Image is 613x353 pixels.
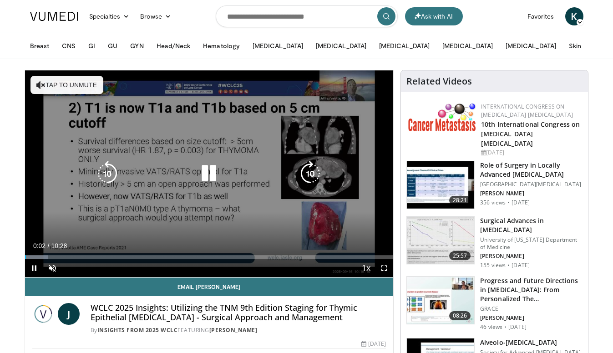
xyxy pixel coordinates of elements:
button: Breast [25,37,55,55]
img: 2e17de3c-c00f-4e8e-901e-dedf65a9b0b0.150x105_q85_crop-smart_upscale.jpg [407,217,474,264]
p: GRACE [480,305,583,313]
button: Ask with AI [405,7,463,25]
div: Progress Bar [25,255,394,259]
p: [DATE] [512,262,530,269]
button: Unmute [43,259,61,277]
div: [DATE] [481,149,581,157]
a: [PERSON_NAME] [209,326,258,334]
button: [MEDICAL_DATA] [374,37,435,55]
div: [DATE] [361,340,386,348]
p: [GEOGRAPHIC_DATA][MEDICAL_DATA] [480,181,583,188]
button: [MEDICAL_DATA] [500,37,562,55]
div: By FEATURING [91,326,386,334]
p: 46 views [480,323,502,331]
p: [PERSON_NAME] [480,253,583,260]
img: VuMedi Logo [30,12,78,21]
button: [MEDICAL_DATA] [247,37,309,55]
span: 10:28 [51,242,67,249]
a: J [58,303,80,325]
a: Specialties [84,7,135,25]
a: 28:21 Role of Surgery in Locally Advanced [MEDICAL_DATA] [GEOGRAPHIC_DATA][MEDICAL_DATA] [PERSON_... [406,161,583,209]
a: 25:57 Surgical Advances in [MEDICAL_DATA] University of [US_STATE] Department of Medicine [PERSON... [406,216,583,269]
span: / [48,242,50,249]
a: International Congress on [MEDICAL_DATA] [MEDICAL_DATA] [481,103,573,119]
img: Insights from 2025 WCLC [32,303,54,325]
a: Browse [135,7,177,25]
div: · [504,323,507,331]
span: 0:02 [33,242,46,249]
button: Head/Neck [151,37,196,55]
a: K [565,7,583,25]
button: GYN [125,37,149,55]
input: Search topics, interventions [216,5,398,27]
p: 356 views [480,199,506,206]
h3: Progress and Future Directions in [MEDICAL_DATA]: From Personalized The… [480,276,583,303]
a: Favorites [522,7,560,25]
button: GU [102,37,123,55]
button: [MEDICAL_DATA] [310,37,372,55]
div: · [507,199,510,206]
a: Email [PERSON_NAME] [25,278,394,296]
h3: Surgical Advances in [MEDICAL_DATA] [480,216,583,234]
span: 25:57 [449,251,471,260]
h3: Role of Surgery in Locally Advanced [MEDICAL_DATA] [480,161,583,179]
h3: Alveolo-[MEDICAL_DATA] [480,338,581,347]
button: Playback Rate [357,259,375,277]
a: 08:26 Progress and Future Directions in [MEDICAL_DATA]: From Personalized The… GRACE [PERSON_NAME... [406,276,583,331]
h4: WCLC 2025 Insights: Utilizing the TNM 9th Edition Staging for Thymic Epithelial [MEDICAL_DATA] - ... [91,303,386,323]
p: 155 views [480,262,506,269]
img: 0cc2a885-86fe-47b5-b40f-7602b80c5040.150x105_q85_crop-smart_upscale.jpg [407,161,474,209]
button: Skin [563,37,587,55]
img: 6ff8bc22-9509-4454-a4f8-ac79dd3b8976.png.150x105_q85_autocrop_double_scale_upscale_version-0.2.png [408,103,476,131]
button: Pause [25,259,43,277]
p: [DATE] [508,323,527,331]
button: CNS [56,37,81,55]
p: [PERSON_NAME] [480,190,583,197]
span: 28:21 [449,196,471,205]
h4: Related Videos [406,76,472,87]
button: Tap to unmute [30,76,103,94]
span: 08:26 [449,311,471,320]
button: GI [83,37,101,55]
button: Fullscreen [375,259,393,277]
p: [DATE] [512,199,530,206]
button: Hematology [198,37,245,55]
video-js: Video Player [25,70,394,278]
p: [PERSON_NAME] [480,314,583,322]
a: Insights from 2025 WCLC [97,326,178,334]
button: [MEDICAL_DATA] [437,37,498,55]
a: 10th International Congress on [MEDICAL_DATA] [MEDICAL_DATA] [481,120,580,148]
img: 34f46ac5-6340-43c3-a844-9e9dc6a300de.150x105_q85_crop-smart_upscale.jpg [407,277,474,324]
div: · [507,262,510,269]
p: University of [US_STATE] Department of Medicine [480,236,583,251]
